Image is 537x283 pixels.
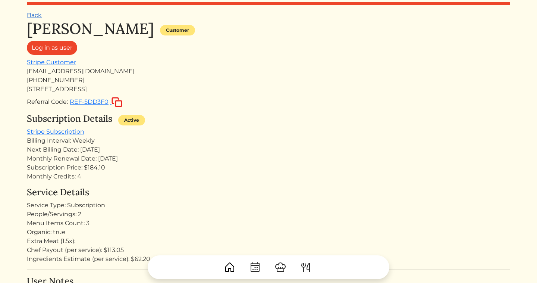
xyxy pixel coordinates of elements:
img: copy-c88c4d5ff2289bbd861d3078f624592c1430c12286b036973db34a3c10e19d95.svg [112,97,122,107]
div: Monthly Renewal Date: [DATE] [27,154,510,163]
div: [PHONE_NUMBER] [27,76,510,85]
button: REF-5DD3F0 [69,97,123,108]
span: REF-5DD3F0 [70,98,109,105]
div: Active [118,115,145,125]
h4: Subscription Details [27,113,112,124]
div: Menu Items Count: 3 [27,219,510,228]
div: Extra Meat (1.5x): [27,237,510,246]
h1: [PERSON_NAME] [27,20,154,38]
div: Monthly Credits: 4 [27,172,510,181]
img: CalendarDots-5bcf9d9080389f2a281d69619e1c85352834be518fbc73d9501aef674afc0d57.svg [249,261,261,273]
div: [STREET_ADDRESS] [27,85,510,94]
div: Customer [160,25,195,35]
div: Billing Interval: Weekly [27,136,510,145]
span: Referral Code: [27,98,68,105]
a: Stripe Subscription [27,128,84,135]
div: Service Type: Subscription [27,201,510,210]
div: People/Servings: 2 [27,210,510,219]
a: Back [27,12,42,19]
img: ChefHat-a374fb509e4f37eb0702ca99f5f64f3b6956810f32a249b33092029f8484b388.svg [274,261,286,273]
img: House-9bf13187bcbb5817f509fe5e7408150f90897510c4275e13d0d5fca38e0b5951.svg [224,261,236,273]
a: Stripe Customer [27,59,76,66]
img: ForkKnife-55491504ffdb50bab0c1e09e7649658475375261d09fd45db06cec23bce548bf.svg [300,261,312,273]
a: Log in as user [27,41,77,55]
div: Subscription Price: $184.10 [27,163,510,172]
h4: Service Details [27,187,510,198]
div: Organic: true [27,228,510,237]
div: [EMAIL_ADDRESS][DOMAIN_NAME] [27,67,510,76]
div: Next Billing Date: [DATE] [27,145,510,154]
div: Chef Payout (per service): $113.05 [27,246,510,255]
